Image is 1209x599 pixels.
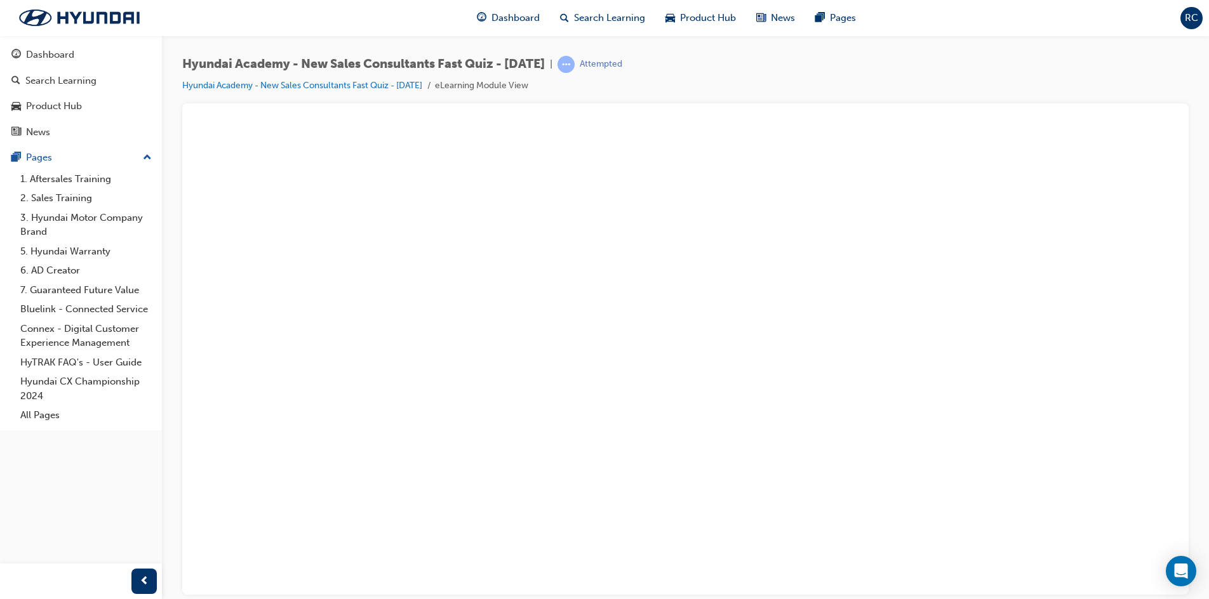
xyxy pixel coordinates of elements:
div: Attempted [580,58,622,70]
a: Search Learning [5,69,157,93]
a: pages-iconPages [805,5,866,31]
a: Dashboard [5,43,157,67]
img: Trak [6,4,152,31]
a: car-iconProduct Hub [655,5,746,31]
span: Search Learning [574,11,645,25]
a: news-iconNews [746,5,805,31]
span: | [550,57,552,72]
a: News [5,121,157,144]
span: news-icon [756,10,766,26]
span: pages-icon [11,152,21,164]
a: Connex - Digital Customer Experience Management [15,319,157,353]
a: 1. Aftersales Training [15,169,157,189]
span: Dashboard [491,11,540,25]
span: search-icon [560,10,569,26]
span: pages-icon [815,10,825,26]
a: 5. Hyundai Warranty [15,242,157,261]
a: Bluelink - Connected Service [15,299,157,319]
span: search-icon [11,76,20,87]
span: Product Hub [680,11,736,25]
div: News [26,125,50,140]
span: news-icon [11,127,21,138]
div: Search Learning [25,74,97,88]
span: car-icon [11,101,21,112]
span: RC [1185,11,1198,25]
a: 7. Guaranteed Future Value [15,280,157,300]
span: Hyundai Academy - New Sales Consultants Fast Quiz - [DATE] [182,57,545,72]
a: HyTRAK FAQ's - User Guide [15,353,157,372]
a: search-iconSearch Learning [550,5,655,31]
li: eLearning Module View [435,79,528,93]
div: Open Intercom Messenger [1166,556,1196,586]
a: All Pages [15,405,157,425]
button: RC [1180,7,1203,29]
div: Dashboard [26,48,74,62]
a: 2. Sales Training [15,188,157,208]
span: prev-icon [140,574,149,589]
a: 3. Hyundai Motor Company Brand [15,208,157,242]
button: Pages [5,146,157,169]
div: Pages [26,150,52,165]
a: guage-iconDashboard [467,5,550,31]
span: Pages [830,11,856,25]
span: learningRecordVerb_ATTEMPT-icon [558,56,575,73]
span: News [771,11,795,25]
span: up-icon [143,150,152,166]
a: Hyundai Academy - New Sales Consultants Fast Quiz - [DATE] [182,80,422,91]
a: 6. AD Creator [15,261,157,280]
div: Product Hub [26,99,82,114]
span: guage-icon [477,10,486,26]
a: Hyundai CX Championship 2024 [15,372,157,405]
span: guage-icon [11,49,21,61]
span: car-icon [665,10,675,26]
a: Product Hub [5,95,157,118]
button: DashboardSearch LearningProduct HubNews [5,41,157,146]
